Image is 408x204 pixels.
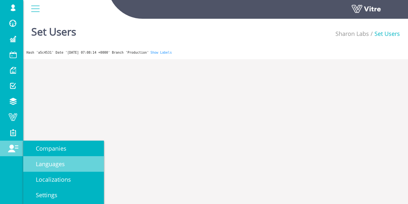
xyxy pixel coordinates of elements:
a: Settings [23,187,104,203]
li: Set Users [369,29,400,38]
h1: Set Users [31,16,76,44]
span: Languages [28,160,65,168]
a: Show Labels [150,51,172,54]
a: Localizations [23,172,104,187]
a: Companies [23,141,104,156]
a: Sharon Labs [335,30,369,38]
span: Hash 'a5c4531' Date '[DATE] 07:08:14 +0000' Branch 'Production' [26,51,149,54]
span: Localizations [28,176,71,183]
span: Settings [28,191,57,199]
a: Languages [23,156,104,172]
span: Companies [28,145,66,152]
